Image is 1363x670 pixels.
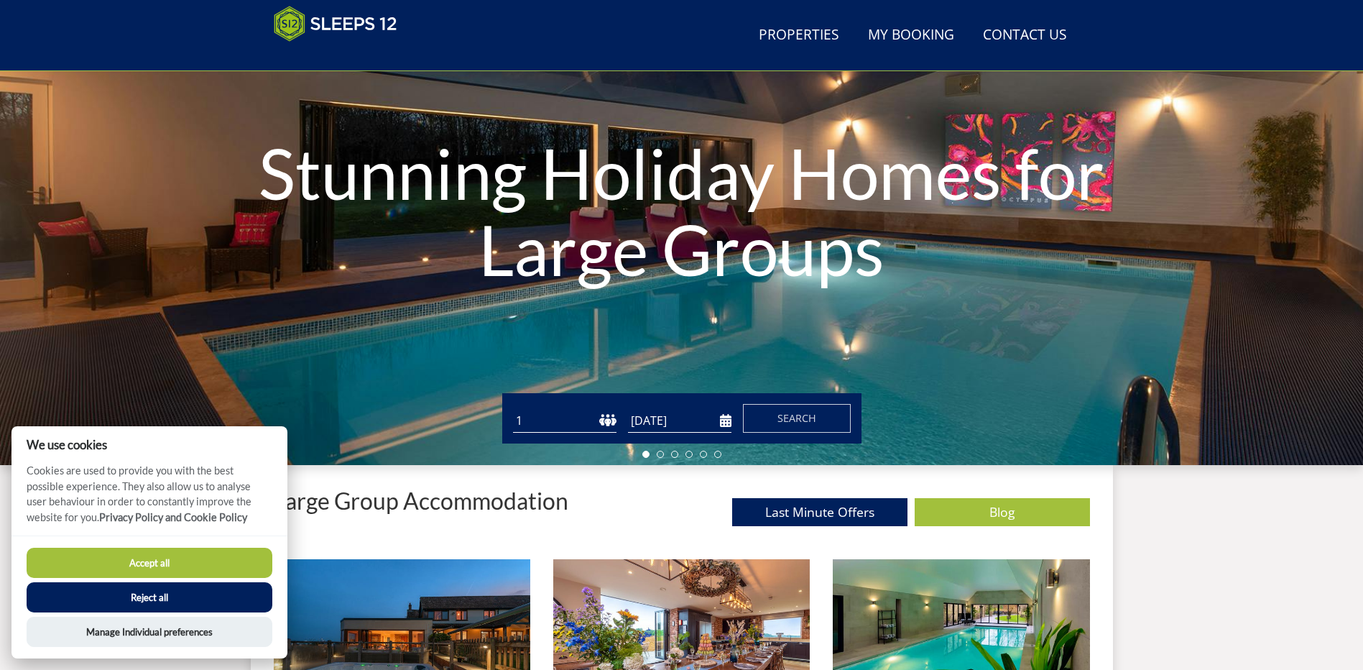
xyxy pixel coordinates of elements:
a: Last Minute Offers [732,498,907,526]
p: Cookies are used to provide you with the best possible experience. They also allow us to analyse ... [11,463,287,536]
a: Privacy Policy and Cookie Policy [99,511,247,523]
p: Large Group Accommodation [274,488,568,513]
span: Search [777,411,816,425]
h2: We use cookies [11,438,287,451]
button: Search [743,404,851,433]
img: Sleeps 12 [274,6,397,42]
button: Accept all [27,548,272,578]
a: My Booking [862,19,960,52]
button: Manage Individual preferences [27,617,272,647]
h1: Stunning Holiday Homes for Large Groups [205,106,1159,316]
a: Properties [753,19,845,52]
a: Contact Us [977,19,1073,52]
iframe: Customer reviews powered by Trustpilot [267,50,417,63]
input: Arrival Date [628,409,731,433]
button: Reject all [27,582,272,612]
a: Blog [915,498,1090,526]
